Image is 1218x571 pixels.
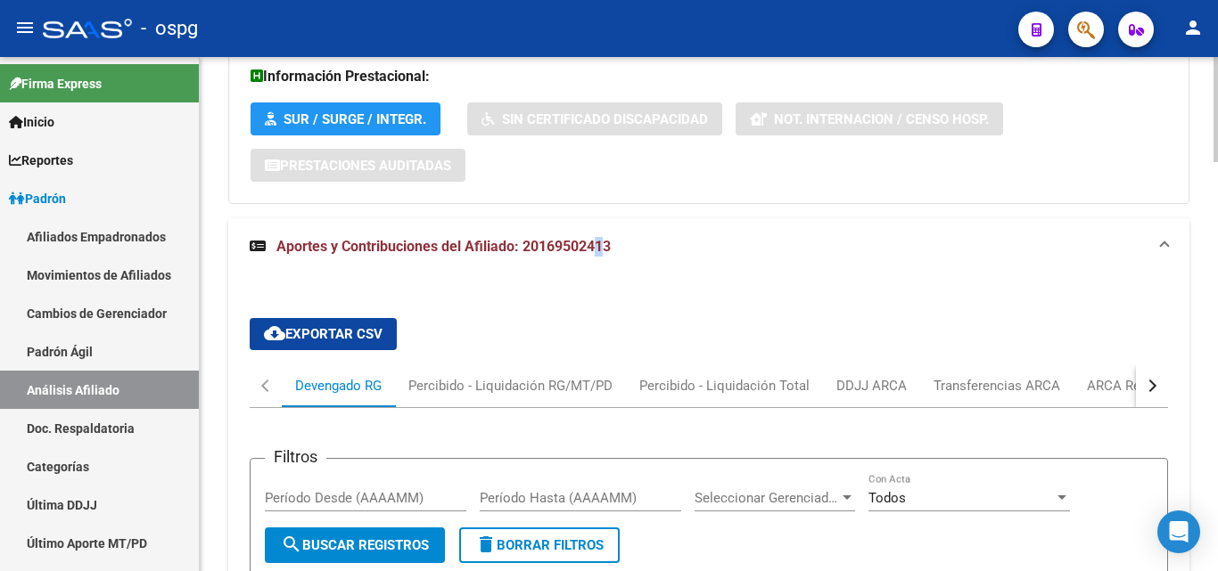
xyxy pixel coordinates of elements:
[141,9,198,48] span: - ospg
[467,102,722,135] button: Sin Certificado Discapacidad
[1182,17,1204,38] mat-icon: person
[836,376,907,396] div: DDJJ ARCA
[265,445,326,469] h3: Filtros
[281,537,429,553] span: Buscar Registros
[475,537,604,553] span: Borrar Filtros
[9,74,102,94] span: Firma Express
[475,534,497,555] mat-icon: delete
[250,318,397,350] button: Exportar CSV
[774,111,989,127] span: Not. Internacion / Censo Hosp.
[281,534,302,555] mat-icon: search
[276,238,611,255] span: Aportes y Contribuciones del Afiliado: 20169502413
[934,376,1060,396] div: Transferencias ARCA
[502,111,708,127] span: Sin Certificado Discapacidad
[295,376,382,396] div: Devengado RG
[868,490,906,506] span: Todos
[408,376,613,396] div: Percibido - Liquidación RG/MT/PD
[639,376,810,396] div: Percibido - Liquidación Total
[284,111,426,127] span: SUR / SURGE / INTEGR.
[264,326,383,342] span: Exportar CSV
[736,102,1003,135] button: Not. Internacion / Censo Hosp.
[251,64,1167,89] h3: Información Prestacional:
[264,322,285,344] mat-icon: cloud_download
[459,527,620,563] button: Borrar Filtros
[265,527,445,563] button: Buscar Registros
[9,151,73,170] span: Reportes
[1157,510,1200,553] div: Open Intercom Messenger
[280,158,451,174] span: Prestaciones Auditadas
[14,17,36,38] mat-icon: menu
[9,112,54,132] span: Inicio
[695,490,839,506] span: Seleccionar Gerenciador
[9,189,66,208] span: Padrón
[228,218,1189,275] mat-expansion-panel-header: Aportes y Contribuciones del Afiliado: 20169502413
[251,149,465,182] button: Prestaciones Auditadas
[251,102,440,135] button: SUR / SURGE / INTEGR.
